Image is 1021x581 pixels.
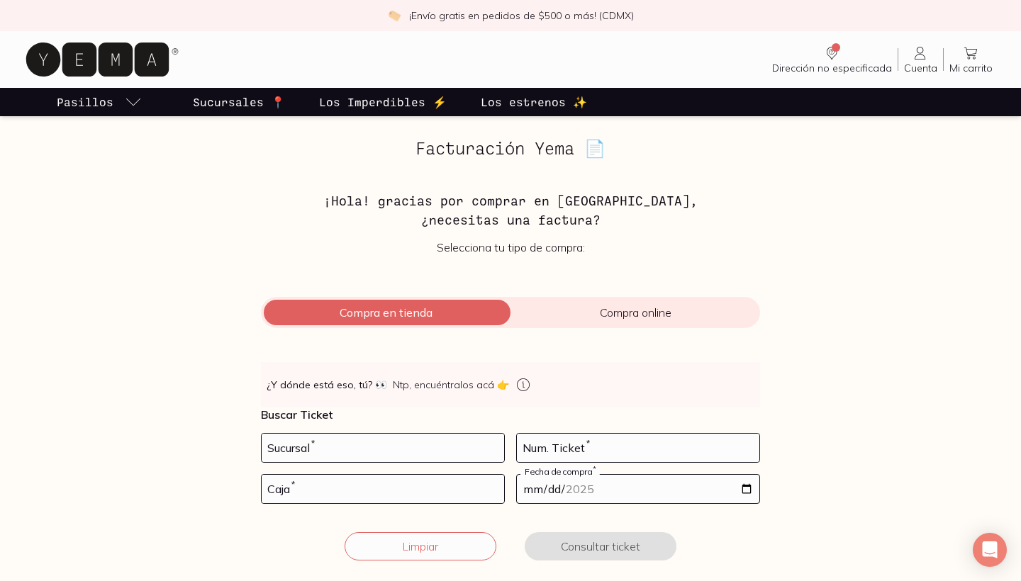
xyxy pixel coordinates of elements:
[54,88,145,116] a: pasillo-todos-link
[904,62,937,74] span: Cuenta
[409,9,634,23] p: ¡Envío gratis en pedidos de $500 o más! (CDMX)
[766,45,898,74] a: Dirección no especificada
[772,62,892,74] span: Dirección no especificada
[517,475,759,503] input: 14-05-2023
[262,434,504,462] input: 728
[57,94,113,111] p: Pasillos
[262,475,504,503] input: 03
[267,378,387,392] strong: ¿Y dónde está eso, tú?
[261,139,760,157] h2: Facturación Yema 📄
[261,407,760,422] p: Buscar Ticket
[393,378,509,392] span: Ntp, encuéntralos acá 👉
[944,45,998,74] a: Mi carrito
[345,532,496,560] button: Limpiar
[520,466,600,477] label: Fecha de compra
[261,240,760,254] p: Selecciona tu tipo de compra:
[319,94,447,111] p: Los Imperdibles ⚡️
[510,305,760,320] span: Compra online
[261,191,760,229] h3: ¡Hola! gracias por comprar en [GEOGRAPHIC_DATA], ¿necesitas una factura?
[525,532,676,560] button: Consultar ticket
[190,88,288,116] a: Sucursales 📍
[478,88,590,116] a: Los estrenos ✨
[316,88,450,116] a: Los Imperdibles ⚡️
[375,378,387,392] span: 👀
[481,94,587,111] p: Los estrenos ✨
[973,533,1007,567] div: Open Intercom Messenger
[898,45,943,74] a: Cuenta
[517,434,759,462] input: 123
[261,305,510,320] span: Compra en tienda
[949,62,993,74] span: Mi carrito
[193,94,285,111] p: Sucursales 📍
[388,9,401,22] img: check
